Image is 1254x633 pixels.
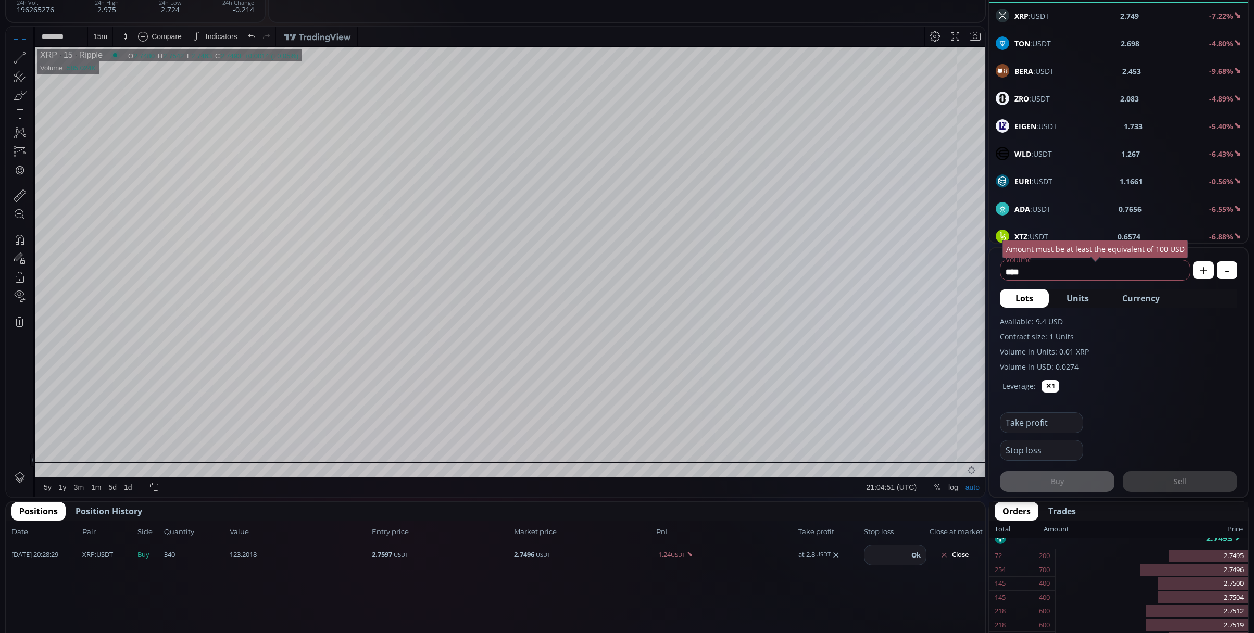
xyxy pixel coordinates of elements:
[60,37,90,45] div: 585.024K
[1193,261,1214,279] button: +
[1209,39,1233,48] b: -4.80%
[1056,563,1248,577] div: 2.7496
[1056,618,1248,632] div: 2.7519
[122,26,128,33] div: O
[857,451,914,471] button: 21:04:51 (UTC)
[137,550,161,560] span: Buy
[995,577,1006,590] div: 145
[995,502,1038,521] button: Orders
[82,550,95,559] b: XRP
[995,604,1006,618] div: 218
[1039,618,1050,632] div: 600
[1000,361,1237,372] label: Volume in USD: 0.0274
[87,6,101,14] div: 15 m
[942,457,952,465] div: log
[230,550,369,560] span: 123.2018
[1039,604,1050,618] div: 600
[1051,289,1105,308] button: Units
[860,457,910,465] span: 21:04:51 (UTC)
[1000,331,1237,342] label: Contract size: 1 Units
[11,550,79,560] span: [DATE] 20:28:29
[930,547,980,563] button: Close
[1014,121,1036,131] b: EIGEN
[215,26,235,33] div: 2.7493
[1014,66,1054,77] span: :USDT
[1209,94,1233,104] b: -4.89%
[24,426,29,440] div: Hide Drawings Toolbar
[1056,549,1248,563] div: 2.7495
[995,523,1044,536] div: Total
[164,550,227,560] span: 340
[1014,204,1030,214] b: ADA
[1014,176,1032,186] b: EURI
[1209,232,1233,242] b: -6.88%
[51,24,67,33] div: 15
[1124,121,1143,132] b: 1.733
[1120,93,1139,104] b: 2.083
[1107,289,1175,308] button: Currency
[76,505,142,517] span: Position History
[152,26,157,33] div: H
[1014,38,1051,49] span: :USDT
[1042,380,1059,393] button: ✕1
[1039,563,1050,577] div: 700
[930,527,980,537] span: Close at market
[1048,505,1076,517] span: Trades
[53,457,60,465] div: 1y
[137,527,161,537] span: Side
[798,550,861,560] div: at 2.8
[656,550,795,560] span: -1.24
[956,451,977,471] div: Toggle Auto Scale
[34,37,56,45] div: Volume
[68,502,150,521] button: Position History
[103,457,111,465] div: 5d
[1119,204,1142,214] b: 0.7656
[995,591,1006,604] div: 145
[145,6,175,14] div: Compare
[864,527,926,537] span: Stop loss
[11,502,66,521] button: Positions
[908,549,924,561] button: Ok
[85,457,95,465] div: 1m
[104,24,114,33] div: Market open
[1122,66,1141,77] b: 2.453
[1014,149,1031,159] b: WLD
[34,24,51,33] div: XRP
[1015,292,1033,305] span: Lots
[1039,577,1050,590] div: 400
[1002,240,1188,258] div: Amount must be at least the equivalent of 100 USD
[1209,66,1233,76] b: -9.68%
[1118,231,1140,242] b: 0.6574
[19,505,58,517] span: Positions
[1014,231,1048,242] span: :USDT
[1056,577,1248,591] div: 2.7500
[140,451,156,471] div: Go to
[181,26,185,33] div: L
[1069,523,1243,536] div: Price
[1014,121,1057,132] span: :USDT
[1014,93,1050,104] span: :USDT
[1044,523,1069,536] div: Amount
[1067,292,1089,305] span: Units
[209,26,214,33] div: C
[989,528,1248,549] div: 2.7493
[1209,121,1233,131] b: -5.40%
[394,551,408,559] small: USDT
[656,527,795,537] span: PnL
[11,527,79,537] span: Date
[1000,289,1049,308] button: Lots
[1002,505,1031,517] span: Orders
[118,457,126,465] div: 1d
[1014,204,1051,214] span: :USDT
[82,527,134,537] span: Pair
[671,551,685,559] small: USDT
[1014,39,1030,48] b: TON
[536,551,550,559] small: USDT
[995,549,1002,563] div: 72
[1014,66,1033,76] b: BERA
[1056,591,1248,605] div: 2.7504
[514,527,653,537] span: Market price
[1121,38,1139,49] b: 2.698
[157,26,178,33] div: 2.7542
[1002,381,1036,391] label: Leverage:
